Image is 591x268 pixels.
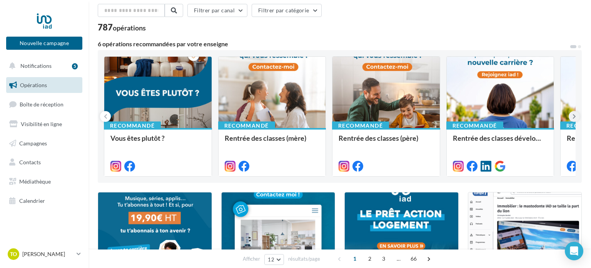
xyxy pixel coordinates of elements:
span: Visibilité en ligne [21,121,62,127]
a: Boîte de réception [5,96,84,113]
button: Filtrer par canal [187,4,247,17]
div: opérations [113,24,146,31]
div: 6 opérations recommandées par votre enseigne [98,41,569,47]
span: Calendrier [19,197,45,204]
span: Contacts [19,159,41,165]
div: 787 [98,23,146,32]
div: Vous êtes plutôt ? [110,134,205,150]
a: Contacts [5,154,84,170]
span: Médiathèque [19,178,51,185]
button: 12 [264,254,284,265]
button: Notifications 5 [5,58,81,74]
div: Recommandé [104,121,161,130]
span: Notifications [20,62,52,69]
span: résultats/page [288,255,320,263]
p: [PERSON_NAME] [22,250,73,258]
a: Campagnes [5,135,84,152]
span: Afficher [243,255,260,263]
div: Rentrée des classes (père) [339,134,434,150]
span: 66 [407,253,420,265]
span: 1 [349,253,361,265]
a: To [PERSON_NAME] [6,247,82,261]
a: Calendrier [5,193,84,209]
span: 12 [268,256,274,263]
span: Campagnes [19,140,47,146]
button: Filtrer par catégorie [252,4,322,17]
span: To [10,250,17,258]
div: Rentrée des classes développement (conseillère) [453,134,548,150]
div: Rentrée des classes (mère) [225,134,320,150]
a: Médiathèque [5,174,84,190]
a: Opérations [5,77,84,93]
div: Recommandé [218,121,275,130]
span: Opérations [20,82,47,88]
div: Open Intercom Messenger [565,242,583,260]
span: Boîte de réception [20,101,63,108]
span: 2 [364,253,376,265]
span: ... [392,253,405,265]
span: 3 [377,253,390,265]
div: Recommandé [332,121,389,130]
div: 5 [72,63,78,69]
div: Recommandé [446,121,503,130]
button: Nouvelle campagne [6,37,82,50]
a: Visibilité en ligne [5,116,84,132]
